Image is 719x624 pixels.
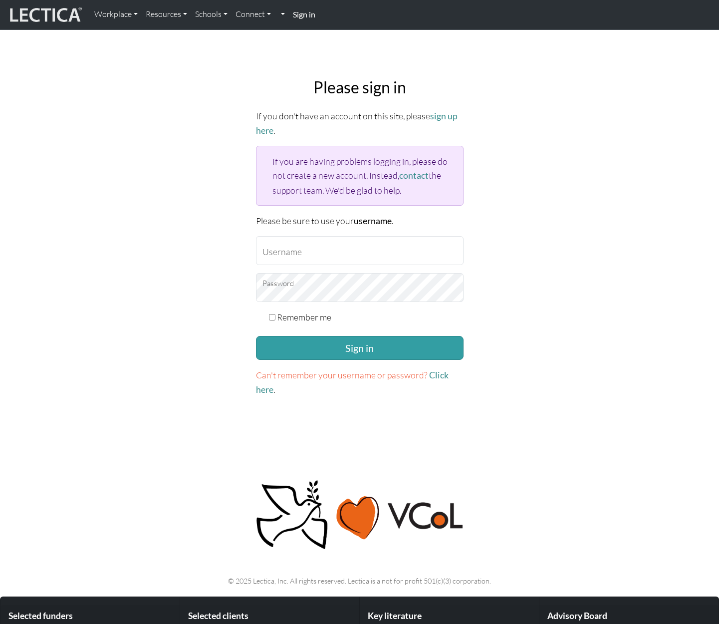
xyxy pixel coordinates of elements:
img: lecticalive [7,5,82,24]
strong: username [354,216,392,226]
label: Remember me [277,310,331,324]
a: Connect [232,4,275,25]
span: Can't remember your username or password? [256,369,428,380]
button: Sign in [256,336,464,360]
h2: Please sign in [256,78,464,97]
p: If you don't have an account on this site, please . [256,109,464,138]
a: Workplace [90,4,142,25]
a: Schools [191,4,232,25]
p: © 2025 Lectica, Inc. All rights reserved. Lectica is a not for profit 501(c)(3) corporation. [36,575,683,587]
strong: Sign in [293,9,315,19]
a: Resources [142,4,191,25]
p: . [256,368,464,397]
p: Please be sure to use your . [256,214,464,228]
a: contact [399,170,429,181]
div: If you are having problems logging in, please do not create a new account. Instead, the support t... [256,146,464,205]
input: Username [256,236,464,265]
img: Peace, love, VCoL [253,479,467,551]
a: Sign in [289,4,319,25]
